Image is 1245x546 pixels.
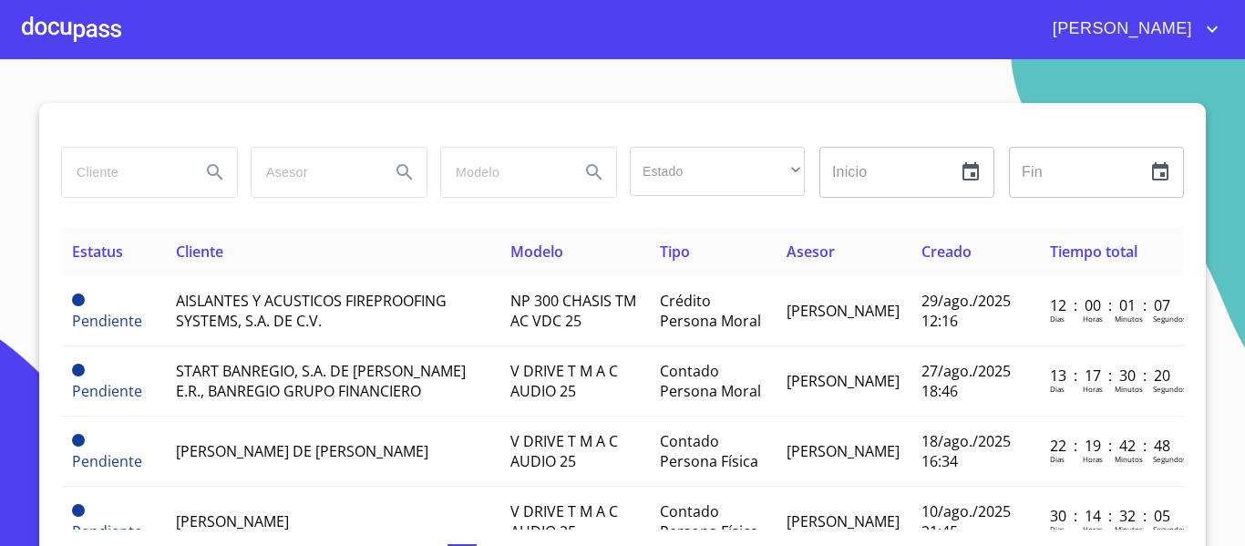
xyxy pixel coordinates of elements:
button: account of current user [1039,15,1223,44]
span: V DRIVE T M A C AUDIO 25 [510,361,618,401]
p: Segundos [1153,524,1187,534]
input: search [62,148,186,197]
span: Pendiente [72,294,85,306]
span: Modelo [510,242,563,262]
span: Creado [921,242,972,262]
p: Minutos [1115,384,1143,394]
span: [PERSON_NAME] [787,441,900,461]
button: Search [572,150,616,194]
span: Pendiente [72,504,85,517]
span: NP 300 CHASIS TM AC VDC 25 [510,291,636,331]
span: Pendiente [72,434,85,447]
span: Tipo [660,242,690,262]
span: [PERSON_NAME] [176,511,289,531]
p: Dias [1050,314,1065,324]
span: Pendiente [72,364,85,376]
p: 12 : 00 : 01 : 07 [1050,295,1173,315]
input: search [441,148,565,197]
p: Horas [1083,314,1103,324]
span: 10/ago./2025 21:45 [921,501,1011,541]
p: Horas [1083,454,1103,464]
span: 29/ago./2025 12:16 [921,291,1011,331]
span: 27/ago./2025 18:46 [921,361,1011,401]
span: [PERSON_NAME] [787,371,900,391]
span: [PERSON_NAME] [787,511,900,531]
p: Dias [1050,384,1065,394]
button: Search [383,150,427,194]
p: Segundos [1153,314,1187,324]
p: Dias [1050,524,1065,534]
span: START BANREGIO, S.A. DE [PERSON_NAME] E.R., BANREGIO GRUPO FINANCIERO [176,361,466,401]
span: Contado Persona Física [660,431,758,471]
span: Contado Persona Física [660,501,758,541]
p: Segundos [1153,454,1187,464]
span: [PERSON_NAME] [1039,15,1201,44]
span: Pendiente [72,311,142,331]
p: Minutos [1115,524,1143,534]
input: search [252,148,376,197]
button: Search [193,150,237,194]
span: AISLANTES Y ACUSTICOS FIREPROOFING SYSTEMS, S.A. DE C.V. [176,291,447,331]
p: Segundos [1153,384,1187,394]
p: Horas [1083,524,1103,534]
p: Minutos [1115,314,1143,324]
p: Minutos [1115,454,1143,464]
span: V DRIVE T M A C AUDIO 25 [510,501,618,541]
p: 22 : 19 : 42 : 48 [1050,436,1173,456]
div: ​ [630,147,805,196]
p: Dias [1050,454,1065,464]
span: Pendiente [72,451,142,471]
span: Cliente [176,242,223,262]
span: V DRIVE T M A C AUDIO 25 [510,431,618,471]
p: 13 : 17 : 30 : 20 [1050,366,1173,386]
span: Pendiente [72,521,142,541]
span: [PERSON_NAME] DE [PERSON_NAME] [176,441,428,461]
p: 30 : 14 : 32 : 05 [1050,506,1173,526]
span: Asesor [787,242,835,262]
span: Estatus [72,242,123,262]
span: 18/ago./2025 16:34 [921,431,1011,471]
span: Contado Persona Moral [660,361,761,401]
p: Horas [1083,384,1103,394]
span: Tiempo total [1050,242,1137,262]
span: Pendiente [72,381,142,401]
span: [PERSON_NAME] [787,301,900,321]
span: Crédito Persona Moral [660,291,761,331]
